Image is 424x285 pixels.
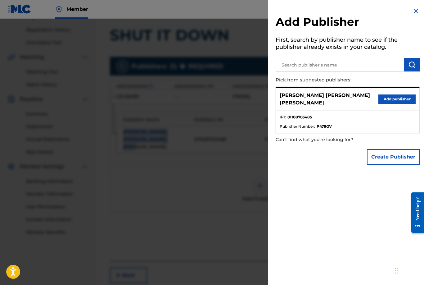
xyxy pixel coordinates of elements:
[317,124,332,129] strong: P478GV
[55,6,63,13] img: Top Rightsholder
[280,92,378,107] p: [PERSON_NAME] [PERSON_NAME] [PERSON_NAME]
[66,6,88,13] span: Member
[276,58,404,71] input: Search publisher's name
[276,15,420,31] h2: Add Publisher
[378,94,416,104] button: Add publisher
[7,5,31,14] img: MLC Logo
[393,255,424,285] iframe: Chat Widget
[276,133,384,146] p: Can't find what you're looking for?
[276,34,420,54] h5: First, search by publisher name to see if the publisher already exists in your catalog.
[407,187,424,238] iframe: Resource Center
[287,114,312,120] strong: 01108703485
[408,61,416,68] img: Search Works
[395,261,399,280] div: Drag
[367,149,420,165] button: Create Publisher
[280,124,315,129] span: Publisher Number :
[280,114,286,120] span: IPI :
[276,73,384,87] p: Pick from suggested publishers:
